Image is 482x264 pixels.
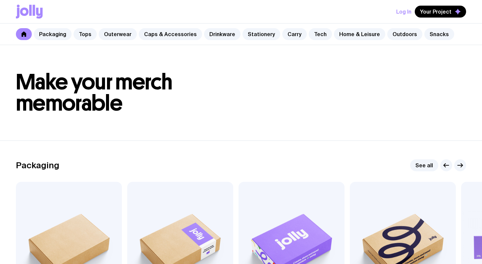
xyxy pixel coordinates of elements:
[334,28,385,40] a: Home & Leisure
[387,28,422,40] a: Outdoors
[415,6,466,18] button: Your Project
[424,28,454,40] a: Snacks
[16,160,59,170] h2: Packaging
[139,28,202,40] a: Caps & Accessories
[74,28,97,40] a: Tops
[309,28,332,40] a: Tech
[16,69,173,116] span: Make your merch memorable
[34,28,72,40] a: Packaging
[396,6,411,18] button: Log In
[282,28,307,40] a: Carry
[204,28,241,40] a: Drinkware
[99,28,137,40] a: Outerwear
[420,8,452,15] span: Your Project
[242,28,280,40] a: Stationery
[410,159,438,171] a: See all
